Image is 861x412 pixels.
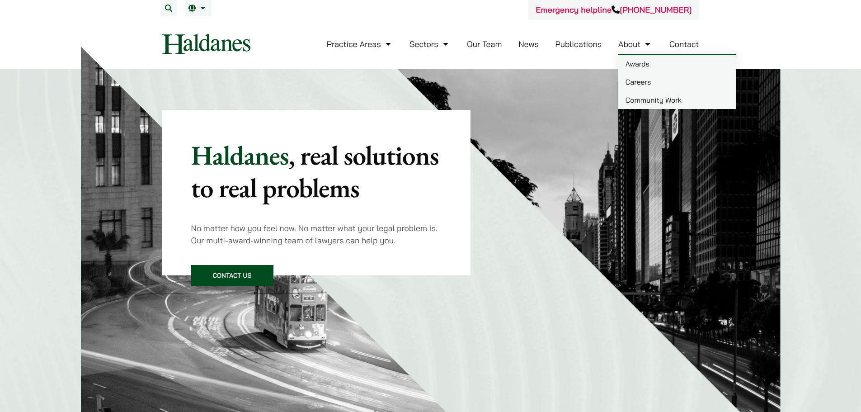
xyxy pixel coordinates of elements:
a: Careers [618,73,736,91]
p: No matter how you feel now. No matter what your legal problem is. Our multi-award-winning team of... [191,222,442,246]
a: Publications [555,39,602,49]
a: Contact [669,39,699,49]
a: About [618,39,653,49]
a: Contact Us [191,265,273,286]
a: Awards [618,55,736,73]
a: Sectors [409,39,450,49]
a: Emergency helpline[PHONE_NUMBER] [536,5,692,15]
mark: , real solutions to real problems [191,137,439,205]
p: Haldanes [191,139,442,204]
a: News [518,39,539,49]
img: Logo of Haldanes [162,34,250,54]
a: Our Team [467,39,502,49]
a: EN [188,5,208,12]
a: Community Work [618,91,736,109]
a: Practice Areas [327,39,393,49]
